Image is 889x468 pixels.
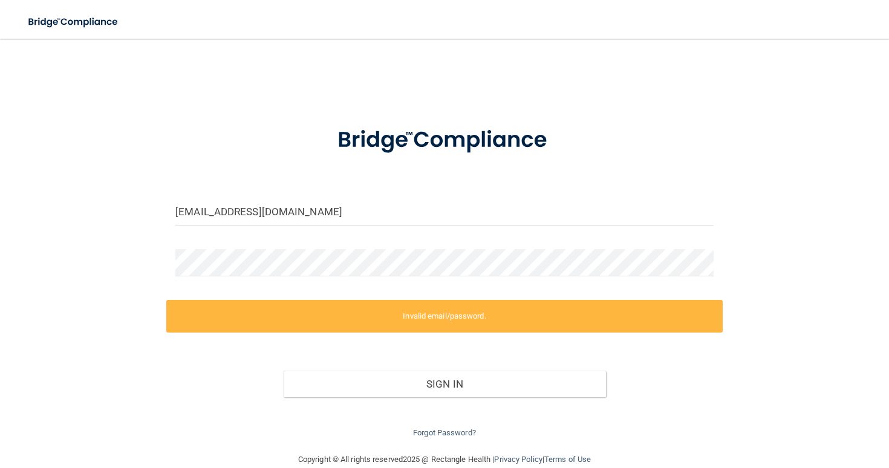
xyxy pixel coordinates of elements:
[314,111,575,169] img: bridge_compliance_login_screen.278c3ca4.svg
[166,300,723,333] label: Invalid email/password.
[175,198,714,226] input: Email
[283,371,606,397] button: Sign In
[494,455,542,464] a: Privacy Policy
[544,455,591,464] a: Terms of Use
[18,10,129,34] img: bridge_compliance_login_screen.278c3ca4.svg
[413,428,476,437] a: Forgot Password?
[680,382,874,431] iframe: Drift Widget Chat Controller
